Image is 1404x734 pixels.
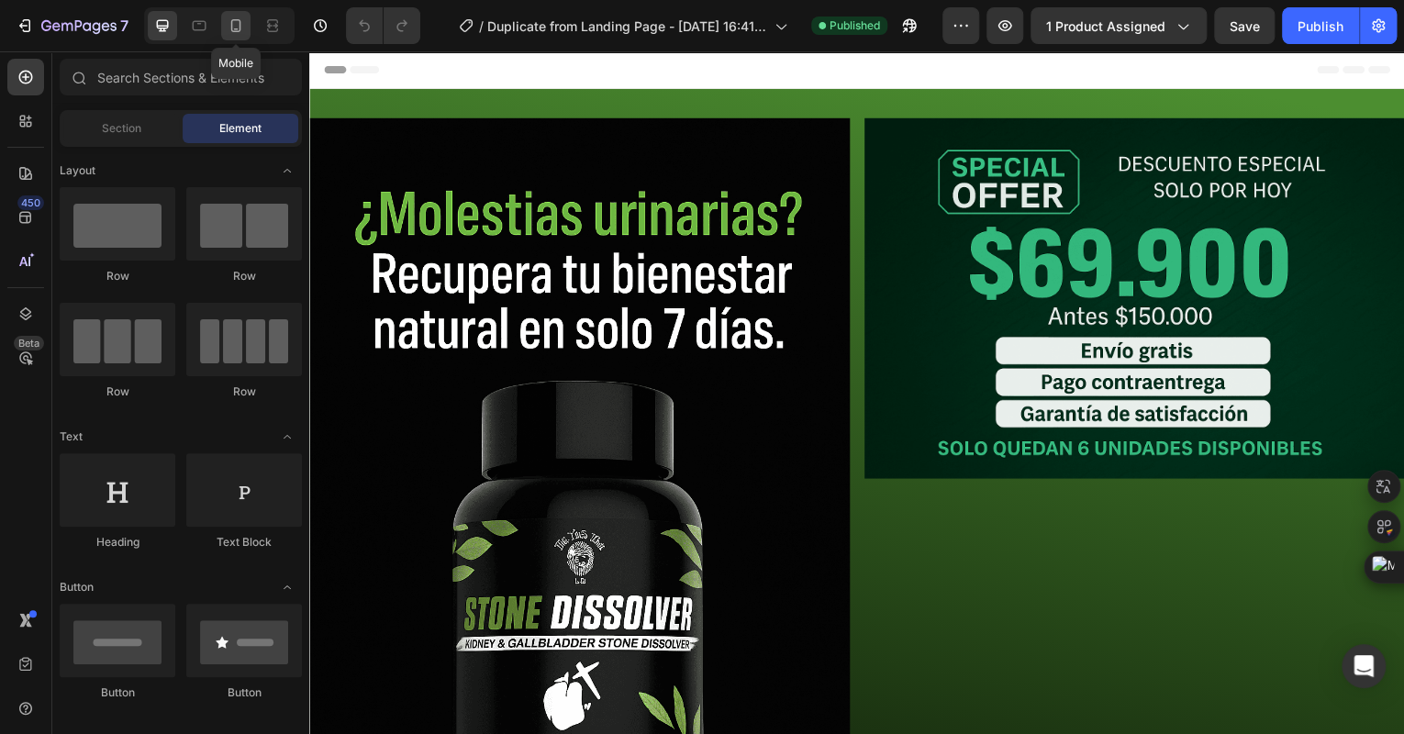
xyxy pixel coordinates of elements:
[120,15,128,37] p: 7
[273,422,302,451] span: Toggle open
[17,195,44,210] div: 450
[487,17,767,36] span: Duplicate from Landing Page - [DATE] 16:41:44
[1230,18,1260,34] span: Save
[186,534,302,550] div: Text Block
[219,120,262,137] span: Element
[558,67,1101,429] img: gempages_580358161353933572-c7e3171b-960c-4c0c-972d-779721d9ee3e.png
[273,156,302,185] span: Toggle open
[7,7,137,44] button: 7
[102,120,141,137] span: Section
[14,336,44,350] div: Beta
[60,428,83,445] span: Text
[1214,7,1275,44] button: Save
[830,17,880,34] span: Published
[1298,17,1343,36] div: Publish
[186,684,302,701] div: Button
[1342,644,1386,688] div: Open Intercom Messenger
[60,579,94,595] span: Button
[186,384,302,400] div: Row
[60,534,175,550] div: Heading
[1046,17,1165,36] span: 1 product assigned
[309,51,1404,734] iframe: Design area
[273,573,302,602] span: Toggle open
[60,384,175,400] div: Row
[1031,7,1207,44] button: 1 product assigned
[1282,7,1359,44] button: Publish
[346,7,420,44] div: Undo/Redo
[60,162,95,179] span: Layout
[479,17,484,36] span: /
[186,268,302,284] div: Row
[60,684,175,701] div: Button
[60,59,302,95] input: Search Sections & Elements
[60,268,175,284] div: Row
